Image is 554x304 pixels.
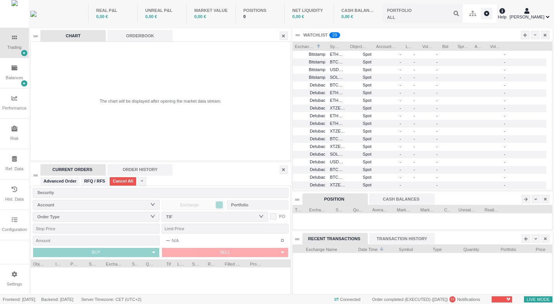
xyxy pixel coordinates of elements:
[504,83,506,87] span: -
[330,111,345,120] span: ETHEUR
[451,245,479,253] span: Quantity
[400,159,401,164] span: -
[414,90,418,95] span: -
[335,32,337,40] p: 9
[150,214,155,219] i: icon: down
[310,83,325,87] span: Delubac
[387,7,412,14] div: PORTFOLIO
[192,259,199,267] span: Status
[350,104,372,113] span: Spot
[400,152,401,156] span: -
[330,104,345,113] span: XTZEUR
[436,144,438,149] span: -
[5,166,23,172] div: Ref. Data
[225,259,241,267] span: Filled Quantity
[436,136,438,141] span: -
[330,88,345,97] span: ETHEUR
[310,144,325,149] span: Delubac
[341,7,375,14] div: CASH BALANCE
[414,159,418,164] span: -
[295,42,315,50] span: Exchange Name
[309,205,327,213] span: Exchange Name
[96,7,130,14] div: REAL P&L
[350,165,372,174] span: Spot
[400,60,401,64] span: -
[372,205,388,213] span: Average Price
[436,152,438,156] span: -
[436,75,438,80] span: -
[309,67,325,72] span: Bitstamp
[433,297,447,302] span: 10/06/2025 16:07:29
[436,67,438,72] span: -
[43,178,77,184] span: Advanced Order
[382,4,463,23] input: ALL
[376,42,397,50] span: Account Name
[330,42,341,50] span: Symbol
[330,165,345,174] span: BTCEUR
[10,135,18,142] div: Risk
[292,14,304,19] span: 0,00 €
[330,73,345,82] span: SOLEUR
[436,167,438,172] span: -
[504,144,506,149] span: -
[162,248,277,257] button: SELL
[281,236,284,245] span: ¤
[145,14,157,19] span: 0,00 €
[310,167,325,172] span: Delubac
[510,14,544,20] span: [PERSON_NAME]
[414,144,418,149] span: -
[504,167,506,172] span: -
[330,50,345,59] span: ETHEUR
[107,164,173,176] div: ORDER HISTORY
[498,7,507,20] div: Help
[490,42,501,50] span: Vol Ask
[330,150,345,159] span: SOLEUR
[414,67,418,72] span: -
[243,7,277,14] div: POSITIONS
[330,181,345,189] span: XTZEUR
[309,60,325,64] span: Bitstamp
[372,297,431,302] span: Order completed (EXECUTED)
[350,81,372,90] span: Spot
[330,127,345,136] span: XTZEUR
[414,83,418,87] span: -
[436,175,438,179] span: -
[414,167,418,172] span: -
[400,106,401,110] span: -
[406,42,413,50] span: Last
[330,58,345,66] span: BTCEUR
[400,113,401,118] span: -
[444,205,451,213] span: Cost
[350,96,372,105] span: Spot
[350,181,372,189] span: Spot
[33,236,160,246] input: Amount
[504,152,506,156] span: -
[165,259,171,267] span: Tif
[145,7,179,14] div: UNREAL P&L
[92,250,101,254] span: BUY
[231,201,280,209] div: Portfolio
[7,44,22,51] div: Trading
[350,50,372,59] span: Spot
[389,245,413,253] span: Symbol
[422,42,433,50] span: Vol Bid
[436,60,438,64] span: -
[2,226,27,233] div: Configuration
[504,106,506,110] span: -
[332,32,335,40] p: 2
[330,96,345,105] span: ETHEUR
[350,73,372,82] span: Spot
[243,13,277,20] div: 0
[332,296,363,304] span: Connected
[37,189,280,196] div: Security
[451,297,454,302] span: 14
[436,159,438,164] span: -
[33,248,149,257] button: BUY
[350,88,372,97] span: Spot
[40,30,106,42] div: CHART
[259,214,264,219] i: icon: down
[100,98,221,105] div: The chart will be displayed after opening the market data stream.
[414,175,418,179] span: -
[414,75,418,80] span: -
[414,129,418,133] span: -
